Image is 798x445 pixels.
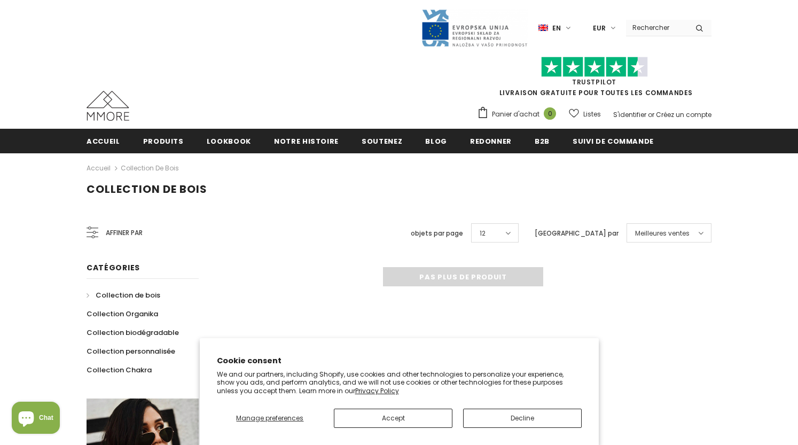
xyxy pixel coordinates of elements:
[583,109,601,120] span: Listes
[87,91,129,121] img: Cas MMORE
[538,24,548,33] img: i-lang-1.png
[656,110,711,119] a: Créez un compte
[544,107,556,120] span: 0
[492,109,539,120] span: Panier d'achat
[569,105,601,123] a: Listes
[421,23,528,32] a: Javni Razpis
[648,110,654,119] span: or
[421,9,528,48] img: Javni Razpis
[477,106,561,122] a: Panier d'achat 0
[87,136,120,146] span: Accueil
[470,136,512,146] span: Redonner
[535,228,619,239] label: [GEOGRAPHIC_DATA] par
[87,309,158,319] span: Collection Organika
[87,365,152,375] span: Collection Chakra
[143,129,184,153] a: Produits
[635,228,690,239] span: Meilleures ventes
[87,346,175,356] span: Collection personnalisée
[573,129,654,153] a: Suivi de commande
[96,290,160,300] span: Collection de bois
[87,305,158,323] a: Collection Organika
[535,136,550,146] span: B2B
[477,61,711,97] span: LIVRAISON GRATUITE POUR TOUTES LES COMMANDES
[87,342,175,361] a: Collection personnalisée
[87,262,140,273] span: Catégories
[573,136,654,146] span: Suivi de commande
[87,182,207,197] span: Collection de bois
[613,110,646,119] a: S'identifier
[470,129,512,153] a: Redonner
[121,163,179,173] a: Collection de bois
[572,77,616,87] a: TrustPilot
[334,409,452,428] button: Accept
[274,129,339,153] a: Notre histoire
[87,286,160,305] a: Collection de bois
[362,136,402,146] span: soutenez
[217,370,582,395] p: We and our partners, including Shopify, use cookies and other technologies to personalize your ex...
[411,228,463,239] label: objets par page
[87,327,179,338] span: Collection biodégradable
[207,129,251,153] a: Lookbook
[236,413,303,423] span: Manage preferences
[535,129,550,153] a: B2B
[480,228,486,239] span: 12
[143,136,184,146] span: Produits
[87,361,152,379] a: Collection Chakra
[552,23,561,34] span: en
[626,20,687,35] input: Search Site
[87,129,120,153] a: Accueil
[9,402,63,436] inbox-online-store-chat: Shopify online store chat
[274,136,339,146] span: Notre histoire
[207,136,251,146] span: Lookbook
[217,355,582,366] h2: Cookie consent
[593,23,606,34] span: EUR
[87,162,111,175] a: Accueil
[87,323,179,342] a: Collection biodégradable
[463,409,582,428] button: Decline
[217,409,324,428] button: Manage preferences
[425,136,447,146] span: Blog
[362,129,402,153] a: soutenez
[425,129,447,153] a: Blog
[355,386,399,395] a: Privacy Policy
[541,57,648,77] img: Faites confiance aux étoiles pilotes
[106,227,143,239] span: Affiner par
